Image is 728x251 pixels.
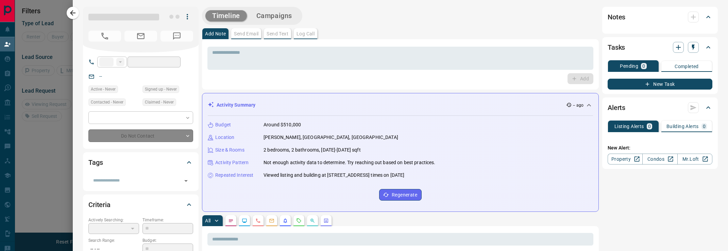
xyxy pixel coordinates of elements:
p: Activity Pattern [215,159,249,166]
button: New Task [608,79,712,90]
h2: Tags [88,157,103,168]
span: No Number [160,31,193,42]
span: Active - Never [91,86,116,93]
a: Mr.Loft [677,154,712,164]
p: Add Note [205,31,226,36]
p: [PERSON_NAME], [GEOGRAPHIC_DATA], [GEOGRAPHIC_DATA] [264,134,398,141]
h2: Alerts [608,102,625,113]
div: Tags [88,154,193,171]
p: Search Range: [88,237,139,244]
h2: Notes [608,12,625,22]
p: Building Alerts [666,124,699,129]
p: Completed [675,64,699,69]
p: 2 bedrooms, 2 bathrooms, [DATE]-[DATE] sqft [264,146,361,154]
p: Repeated Interest [215,172,253,179]
p: 0 [703,124,706,129]
button: Open [181,176,191,186]
p: Location [215,134,234,141]
span: Claimed - Never [145,99,174,106]
span: Signed up - Never [145,86,177,93]
span: No Number [88,31,121,42]
button: Regenerate [379,189,422,201]
svg: Calls [255,218,261,223]
p: All [205,218,210,223]
button: Campaigns [250,10,299,21]
p: Timeframe: [142,217,193,223]
div: Activity Summary-- ago [208,99,593,111]
p: Around $510,000 [264,121,301,128]
div: Alerts [608,99,712,116]
div: Notes [608,9,712,25]
svg: Requests [296,218,302,223]
svg: Agent Actions [323,218,329,223]
h2: Criteria [88,199,111,210]
span: No Email [124,31,157,42]
p: Budget [215,121,231,128]
p: 0 [642,64,645,68]
svg: Opportunities [310,218,315,223]
p: Activity Summary [217,101,255,109]
p: Size & Rooms [215,146,244,154]
svg: Listing Alerts [283,218,288,223]
svg: Lead Browsing Activity [242,218,247,223]
div: Tasks [608,39,712,56]
div: Do Not Contact [88,129,193,142]
svg: Notes [228,218,234,223]
p: Not enough activity data to determine. Try reaching out based on best practices. [264,159,436,166]
a: -- [99,74,102,79]
p: Actively Searching: [88,217,139,223]
p: Viewed listing and building at [STREET_ADDRESS] times on [DATE] [264,172,404,179]
span: Contacted - Never [91,99,123,106]
p: -- ago [573,102,583,108]
div: Criteria [88,197,193,213]
a: Condos [642,154,677,164]
p: Pending [620,64,638,68]
p: New Alert: [608,144,712,152]
button: Timeline [205,10,247,21]
p: 0 [648,124,651,129]
svg: Emails [269,218,274,223]
h2: Tasks [608,42,625,53]
p: Budget: [142,237,193,244]
a: Property [608,154,643,164]
p: Listing Alerts [614,124,644,129]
